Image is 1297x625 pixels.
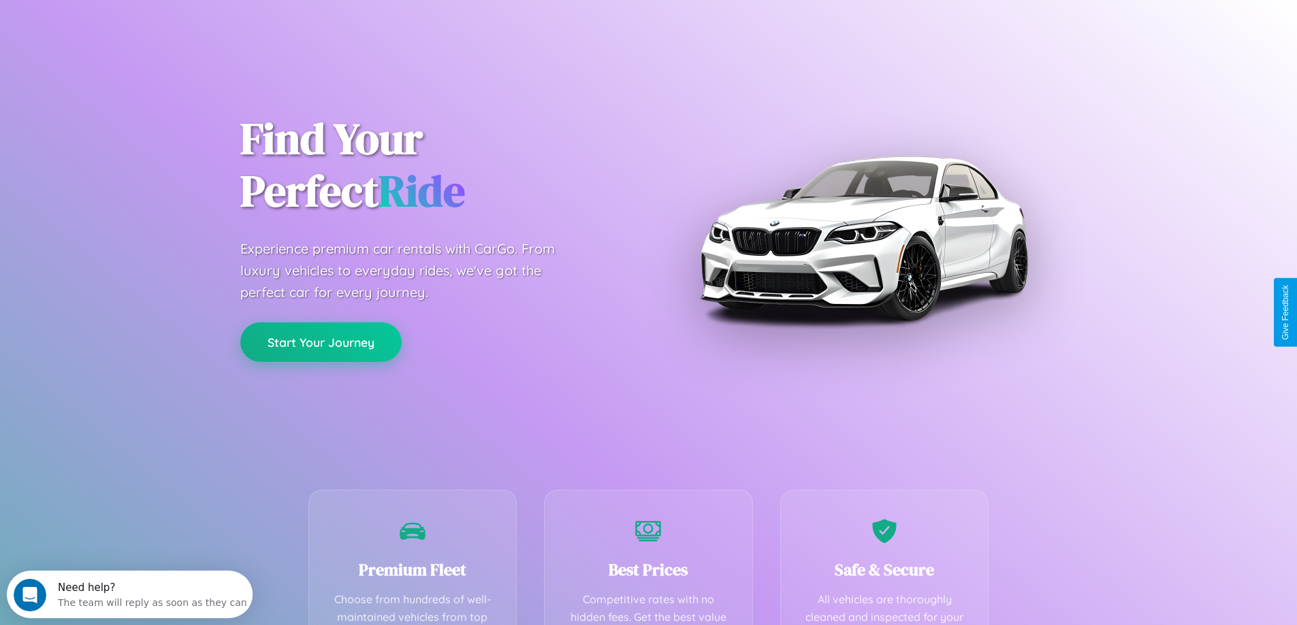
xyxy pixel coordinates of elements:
h1: Find Your Perfect [240,113,628,218]
p: Experience premium car rentals with CarGo. From luxury vehicles to everyday rides, we've got the ... [240,238,581,303]
img: Premium BMW car rental vehicle [693,68,1034,408]
div: Need help? [51,12,240,22]
span: Ride [379,161,465,220]
div: The team will reply as soon as they can [51,22,240,37]
button: Start Your Journey [240,322,402,362]
iframe: Intercom live chat discovery launcher [7,571,253,618]
iframe: Intercom live chat [14,579,46,611]
h3: Safe & Secure [801,558,968,581]
div: Open Intercom Messenger [5,5,253,43]
h3: Premium Fleet [330,558,496,581]
div: Give Feedback [1281,285,1290,340]
h3: Best Prices [565,558,732,581]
